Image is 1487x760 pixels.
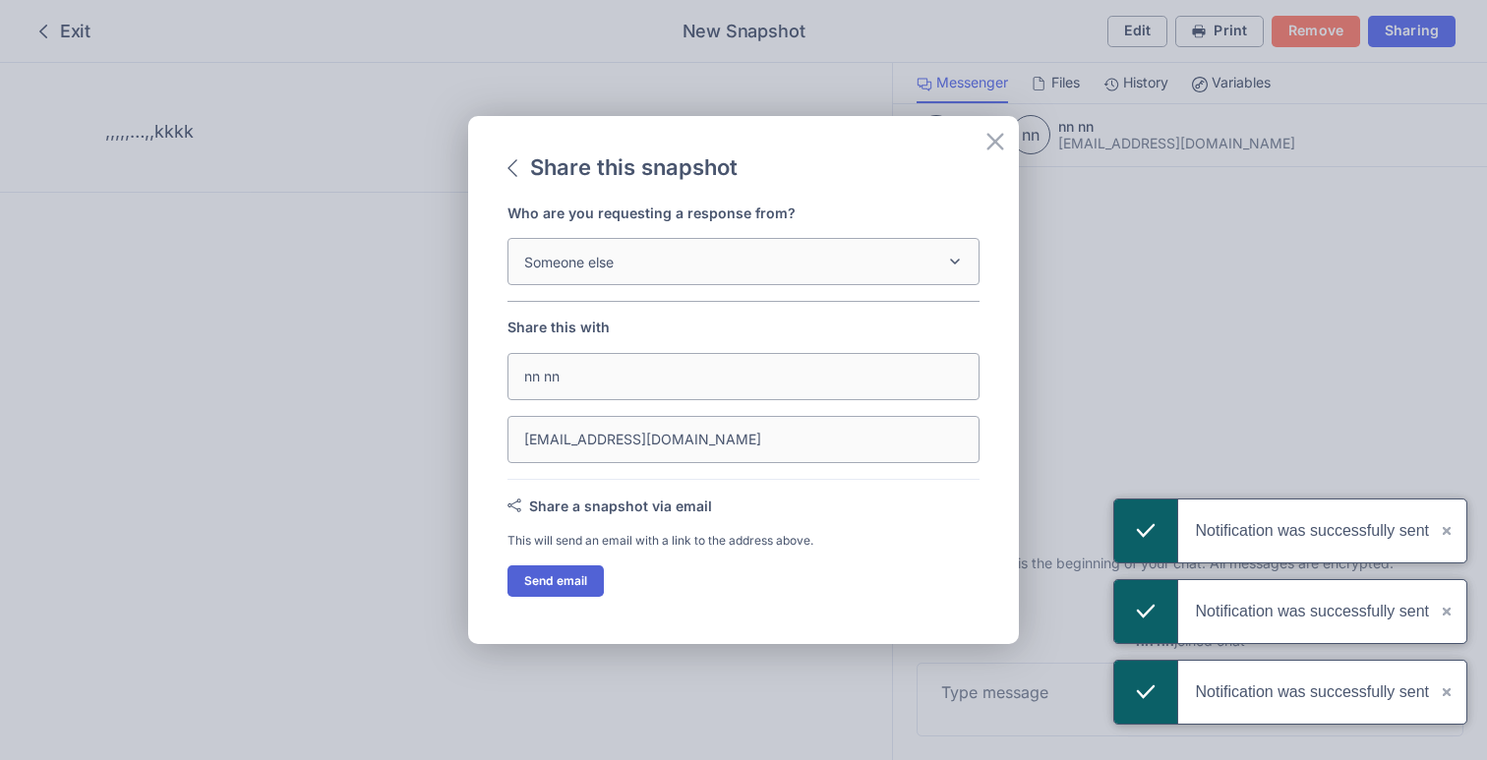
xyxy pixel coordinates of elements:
[1429,499,1466,562] button: close
[1196,661,1429,724] div: Notification was successfully sent
[524,252,614,272] div: Someone else
[1429,580,1466,643] button: close
[1429,661,1466,724] button: close
[507,565,604,597] button: Send email
[1196,580,1429,643] div: Notification was successfully sent
[507,416,980,463] input: Enter email address
[1196,499,1429,562] div: Notification was successfully sent
[507,147,738,188] h3: Share this snapshot
[507,496,980,516] div: Share a snapshot via email
[507,318,980,336] label: Share this with
[507,353,980,400] input: Enter the full name
[507,498,521,512] img: sharing
[507,204,980,222] label: Who are you requesting a response from?
[507,532,980,550] div: This will send an email with a link to the address above.
[524,575,587,587] span: Send email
